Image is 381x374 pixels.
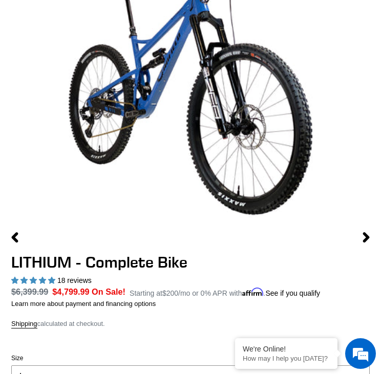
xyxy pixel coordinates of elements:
[11,253,370,271] h1: LITHIUM - Complete Bike
[162,289,178,297] span: $200
[243,345,330,353] div: We're Online!
[92,285,125,298] span: On Sale!
[69,57,187,71] div: Chat with us now
[57,276,92,284] span: 18 reviews
[11,319,370,329] div: calculated at checkout.
[11,354,370,363] label: Size
[243,355,330,362] p: How may I help you today?
[168,5,193,30] div: Minimize live chat window
[59,118,141,222] span: We're online!
[11,56,27,72] div: Navigation go back
[5,258,195,294] textarea: Type your message and hit 'Enter'
[11,300,156,307] a: Learn more about payment and financing options
[265,289,320,297] a: See if you qualify - Learn more about Affirm Financing (opens in modal)
[33,51,58,77] img: d_696896380_company_1647369064580_696896380
[11,276,57,284] span: 5.00 stars
[11,287,48,296] span: $6,399.99
[11,320,37,328] a: Shipping
[130,285,320,299] p: Starting at /mo or 0% APR with .
[52,287,89,296] span: $4,799.99
[242,288,264,296] span: Affirm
